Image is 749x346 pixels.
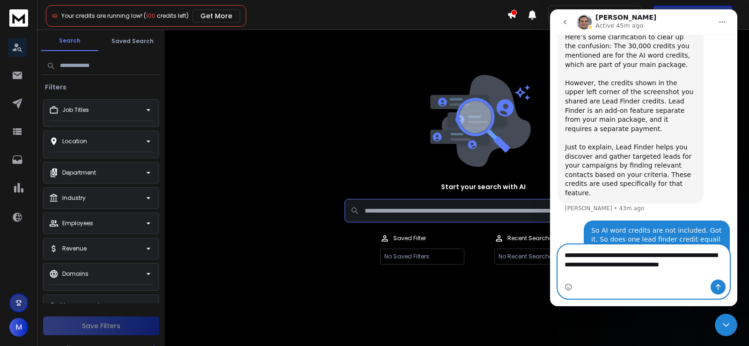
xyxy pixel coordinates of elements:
[715,314,737,336] iframe: Intercom live chat
[192,9,240,22] button: Get More
[60,302,100,309] p: Management
[104,32,161,51] button: Saved Search
[8,236,179,261] textarea: Message…
[62,169,96,177] p: Department
[428,75,531,167] img: image
[9,318,28,337] button: M
[393,235,426,242] p: Saved Filter
[61,12,142,20] span: Your credits are running low!
[441,182,526,191] h1: Start your search with AI
[62,245,87,252] p: Revenue
[62,270,88,278] p: Domains
[144,12,189,20] span: ( credits left)
[15,196,94,202] div: [PERSON_NAME] • 43m ago
[41,31,98,51] button: Search
[15,274,22,281] button: Emoji picker
[550,9,737,306] iframe: Intercom live chat
[62,194,86,202] p: Industry
[62,220,93,227] p: Employees
[41,82,70,92] h3: Filters
[15,124,146,188] div: Just to explain, Lead Finder helps you discover and gather targeted leads for your campaigns by f...
[9,9,28,27] img: logo
[380,249,464,265] p: No Saved Filters
[15,60,146,124] div: However, the credits shown in the upper left corner of the screenshot you shared are Lead Finder ...
[15,23,146,60] div: Here’s some clarification to clear up the confusion: The 30,000 credits you mentioned are for the...
[7,211,180,269] div: Mike says…
[62,106,89,114] p: Job Titles
[34,211,180,268] div: So AI word credits are not included. Got it. So does one lead finder credit equail on lead to ema...
[507,235,556,242] p: Recent Searches
[41,217,172,263] div: So AI word credits are not included. Got it. So does one lead finder credit equail on lead to ema...
[161,270,176,285] button: Send a message…
[494,249,579,265] p: No Recent Searches
[62,138,87,145] p: Location
[146,12,155,20] span: 100
[653,6,733,24] button: Get Free Credits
